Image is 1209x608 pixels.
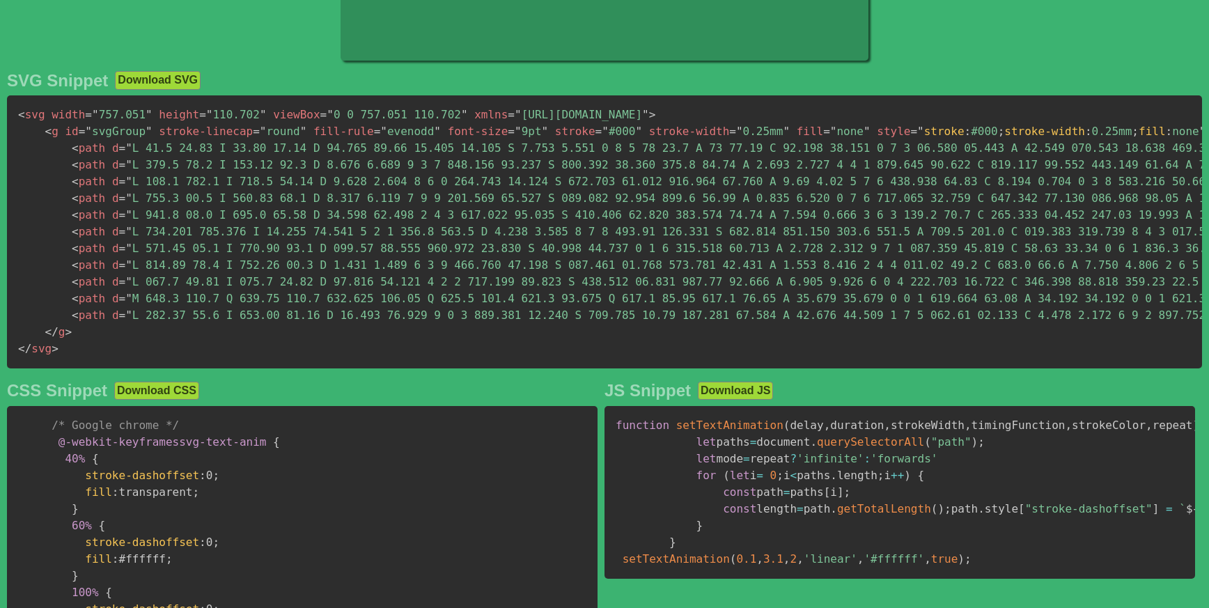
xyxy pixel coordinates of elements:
[72,309,79,322] span: <
[115,71,201,89] button: Download SVG
[112,309,119,322] span: d
[72,175,105,188] span: path
[978,502,985,515] span: .
[58,435,267,449] span: svg-text-anim
[125,242,132,255] span: "
[119,275,126,288] span: =
[125,225,132,238] span: "
[723,502,756,515] span: const
[797,552,804,566] span: ,
[1132,125,1139,138] span: ;
[871,452,937,465] span: 'forwards'
[623,552,730,566] span: setTextAnimation
[824,485,831,499] span: [
[260,108,267,121] span: "
[797,125,824,138] span: fill
[958,552,965,566] span: )
[823,125,870,138] span: none
[52,419,179,432] span: /* Google chrome */
[837,502,931,515] span: getTotalLength
[783,419,790,432] span: (
[45,325,65,338] span: g
[864,125,871,138] span: "
[114,382,199,400] button: Download CSS
[837,485,844,499] span: ]
[199,469,206,482] span: :
[844,485,851,499] span: ;
[380,125,387,138] span: "
[72,258,105,272] span: path
[676,419,783,432] span: setTextAnimation
[119,175,126,188] span: =
[1025,502,1153,515] span: "stroke-dashoffset"
[72,242,79,255] span: <
[72,586,99,599] span: 100%
[7,71,108,91] h2: SVG Snippet
[770,469,777,482] span: 0
[830,502,837,515] span: .
[92,452,99,465] span: {
[112,208,119,221] span: d
[804,552,857,566] span: 'linear'
[884,419,891,432] span: ,
[978,435,985,449] span: ;
[823,125,830,138] span: =
[1153,502,1160,515] span: ]
[146,108,153,121] span: "
[508,125,548,138] span: 9pt
[931,435,972,449] span: "path"
[810,435,817,449] span: .
[756,552,763,566] span: ,
[474,108,508,121] span: xmlns
[7,381,107,400] h2: CSS Snippet
[729,125,790,138] span: 0.25mm
[931,552,958,566] span: true
[146,125,153,138] span: "
[119,309,126,322] span: =
[112,175,119,188] span: d
[1004,125,1085,138] span: stroke-width
[45,125,52,138] span: <
[924,125,1199,138] span: #000 0.25mm none
[65,452,85,465] span: 40%
[515,108,522,121] span: "
[508,108,515,121] span: =
[965,125,972,138] span: :
[931,502,938,515] span: (
[119,225,126,238] span: =
[85,108,152,121] span: 757.051
[448,125,508,138] span: font-size
[72,208,79,221] span: <
[830,125,837,138] span: "
[206,108,213,121] span: "
[777,469,783,482] span: ;
[72,502,79,515] span: }
[1179,502,1186,515] span: `
[112,158,119,171] span: d
[72,258,79,272] span: <
[910,125,923,138] span: ="
[604,381,691,400] h2: JS Snippet
[918,469,925,482] span: {
[698,382,773,400] button: Download JS
[602,125,609,138] span: "
[72,225,79,238] span: <
[159,125,253,138] span: stroke-linecap
[192,485,199,499] span: ;
[320,108,468,121] span: 0 0 757.051 110.702
[105,586,112,599] span: {
[72,225,105,238] span: path
[696,469,717,482] span: for
[72,275,105,288] span: path
[649,125,730,138] span: stroke-width
[125,258,132,272] span: "
[327,108,334,121] span: "
[72,208,105,221] span: path
[857,552,864,566] span: ,
[112,485,119,499] span: :
[595,125,602,138] span: =
[649,108,656,121] span: >
[790,452,797,465] span: ?
[58,435,179,449] span: @-webkit-keyframes
[253,125,306,138] span: round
